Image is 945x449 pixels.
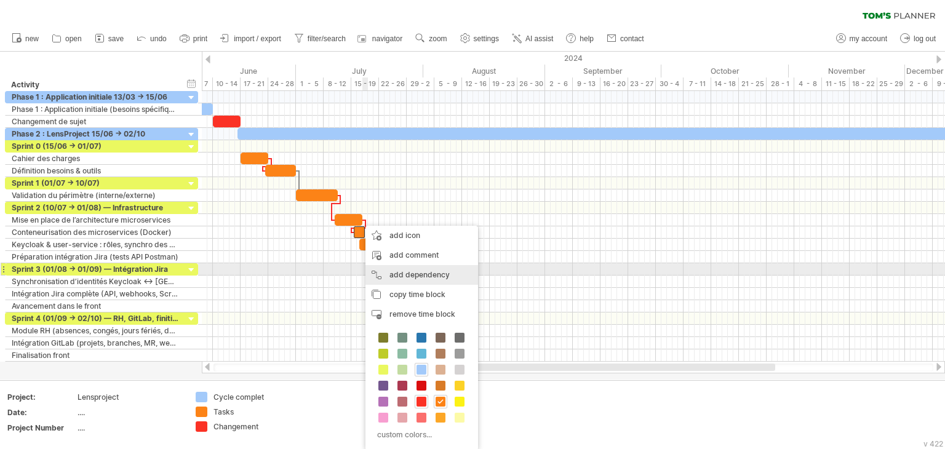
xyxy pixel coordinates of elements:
div: Activity [11,79,178,91]
div: Changement [213,421,281,432]
a: print [177,31,211,47]
div: 12 - 16 [462,77,490,90]
span: my account [850,34,887,43]
div: Sprint 4 (01/09 → 02/10) — RH, GitLab, finition front [12,312,178,324]
div: Intégration Jira complète (API, webhooks, Scrum/Kanban, permissions) [12,288,178,300]
a: settings [457,31,503,47]
div: Project: [7,392,75,402]
div: 11 - 15 [822,77,850,90]
div: 17 - 21 [241,77,268,90]
div: add icon [365,226,478,245]
div: Sprint 0 (15/06 → 01/07) [12,140,178,152]
a: log out [897,31,939,47]
span: print [193,34,207,43]
div: 22 - 26 [379,77,407,90]
div: .... [78,407,181,418]
div: 26 - 30 [517,77,545,90]
div: Phase 1 : Application initiale (besoins spécifiques)] [12,103,178,115]
span: AI assist [525,34,553,43]
div: Keycloak & user-service : rôles, synchro des comptes [12,239,178,250]
a: zoom [412,31,450,47]
span: open [65,34,82,43]
div: Module RH (absences, congés, jours fériés, deplacements) [12,325,178,336]
a: help [563,31,597,47]
span: import / export [234,34,281,43]
span: filter/search [308,34,346,43]
div: 23 - 27 [628,77,656,90]
div: Changement de sujet [12,116,178,127]
div: Sprint 2 (10/07 → 01/08) — Infrastructure [12,202,178,213]
div: 19 - 23 [490,77,517,90]
div: 18 - 22 [850,77,877,90]
div: Conteneurisation des microservices (Docker) [12,226,178,238]
span: help [580,34,594,43]
a: navigator [356,31,406,47]
span: navigator [372,34,402,43]
span: contact [620,34,644,43]
a: save [92,31,127,47]
a: new [9,31,42,47]
div: July 2024 [296,65,423,77]
span: save [108,34,124,43]
div: 2 - 6 [905,77,933,90]
div: 4 - 8 [794,77,822,90]
div: Lensproject [78,392,181,402]
a: my account [833,31,891,47]
div: Date: [7,407,75,418]
div: 5 - 9 [434,77,462,90]
div: v 422 [923,439,943,448]
div: October 2024 [661,65,789,77]
div: 8 - 12 [324,77,351,90]
a: undo [134,31,170,47]
div: Mise en place de l’architecture microservices [12,214,178,226]
div: custom colors... [372,426,468,443]
div: Préparation intégration Jira (tests API Postman) [12,251,178,263]
div: Phase 1 : Application initiale 13/03 → 15/06 [12,91,178,103]
div: Intégration GitLab (projets, branches, MR, webhooks,..) [12,337,178,349]
div: November 2024 [789,65,905,77]
div: .... [78,423,181,433]
div: 16 - 20 [600,77,628,90]
a: import / export [217,31,285,47]
div: add dependency [365,265,478,285]
span: log out [914,34,936,43]
div: 25 - 29 [877,77,905,90]
span: zoom [429,34,447,43]
div: 14 - 18 [711,77,739,90]
div: Project Number [7,423,75,433]
div: 29 - 2 [407,77,434,90]
a: open [49,31,86,47]
div: Validation du périmètre (interne/externe) [12,189,178,201]
div: Phase 2 : LensProject 15/06 → 02/10 [12,128,178,140]
div: 7 - 11 [684,77,711,90]
div: 9 - 13 [573,77,600,90]
div: Sprint 3 (01/08 → 01/09) — Intégration Jira [12,263,178,275]
a: contact [604,31,648,47]
span: settings [474,34,499,43]
div: 28 - 1 [767,77,794,90]
div: 10 - 14 [213,77,241,90]
div: Synchronisation d’identités Keycloak ↔ [GEOGRAPHIC_DATA] ↔ User [12,276,178,287]
span: copy time block [389,290,445,299]
div: 1 - 5 [296,77,324,90]
div: Cycle complet [213,392,281,402]
div: June 2024 [185,65,296,77]
a: AI assist [509,31,557,47]
a: filter/search [291,31,349,47]
div: Avancement dans le front [12,300,178,312]
span: remove time block [389,309,455,319]
div: 24 - 28 [268,77,296,90]
span: new [25,34,39,43]
div: 15 - 19 [351,77,379,90]
div: August 2024 [423,65,545,77]
div: Finalisation front [12,349,178,361]
div: 21 - 25 [739,77,767,90]
div: 2 - 6 [545,77,573,90]
div: 30 - 4 [656,77,684,90]
span: undo [150,34,167,43]
div: Cahier des charges [12,153,178,164]
div: add comment [365,245,478,265]
div: Tasks [213,407,281,417]
div: September 2024 [545,65,661,77]
div: Sprint 1 (01/07 → 10/07) [12,177,178,189]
